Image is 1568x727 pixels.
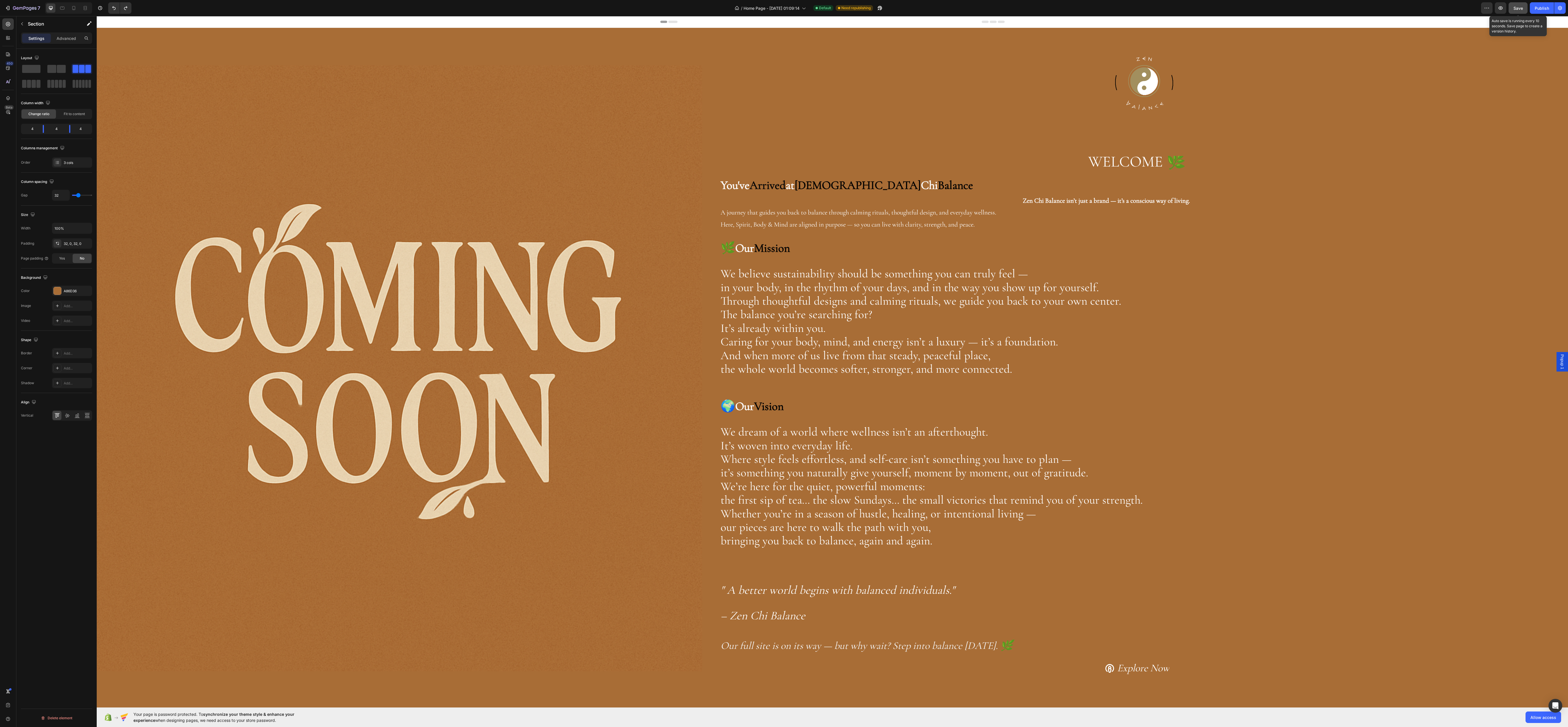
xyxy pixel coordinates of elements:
[28,20,75,27] p: Section
[21,241,34,246] div: Padding
[21,144,66,152] div: Columns management
[21,178,55,186] div: Column spacing
[1526,711,1561,723] button: Allow access
[1530,714,1556,720] span: Allow access
[133,711,317,723] span: Your page is password protected. To when designing pages, we need access to your store password.
[5,61,14,66] div: 450
[624,409,891,423] span: We dream of a world where wellness isn’t an afterthought.
[64,381,91,386] div: Add...
[57,35,76,41] p: Advanced
[52,223,92,233] input: Auto
[21,714,92,723] button: Delete element
[624,504,834,518] span: our pieces are here to walk the path with you,
[64,111,85,117] span: Fit to content
[744,5,799,11] span: Home Page - [DATE] 01:09:14
[64,289,91,294] div: A86D36
[21,318,30,323] div: Video
[21,380,34,386] div: Shadow
[21,336,39,344] div: Shape
[639,225,657,239] strong: Our
[991,136,1089,155] span: WELCOME 🌿
[624,305,729,319] span: It’s already within you.
[21,274,49,282] div: Background
[21,99,51,107] div: Column width
[741,5,742,11] span: /
[624,436,975,450] span: Where style feels effortless, and self-care isn’t something you have to plan —
[1509,2,1528,14] button: Save
[21,288,30,293] div: Color
[624,291,775,306] span: The balance you’re searching for?
[28,35,44,41] p: Settings
[624,346,915,360] span: the whole world becomes softer, stronger, and more connected.
[824,162,841,176] strong: Chi
[624,592,709,607] i: – Zen Chi Balance
[624,477,1046,491] span: the first sip of tea… the slow Sundays… the small victories that remind you of your strength.
[1020,646,1073,658] i: Explore Now
[657,383,687,397] strong: Vision
[689,162,698,176] strong: at
[64,241,91,246] div: 32, 0, 32, 0
[841,5,871,11] span: Need republishing
[624,177,1456,214] p: A journey that guides you back to balance through calming rituals, thoughtful design, and everyda...
[41,715,72,722] div: Delete element
[624,278,1024,292] span: Through thoughtful designs and calming rituals, we guide you back to your own center.
[48,125,65,133] div: 4
[639,383,657,397] strong: Our
[108,2,131,14] div: Undo/Redo
[624,225,639,239] span: 🌿
[133,712,294,723] span: synchronize your theme style & enhance your experience
[80,256,84,261] span: No
[28,111,49,117] span: Change ratio
[97,16,1568,707] iframe: Design area
[38,5,40,11] p: 7
[21,193,28,198] div: Gap
[624,567,858,581] i: " A better world begins with balanced individuals."
[75,125,91,133] div: 4
[841,162,876,176] strong: Balance
[624,490,939,505] span: Whether you’re in a season of hustle, healing, or intentional living —
[1001,639,1080,665] a: Explore Now
[624,318,961,333] span: Caring for your body, mind, and energy isn’t a luxury — it’s a foundation.
[657,225,693,239] strong: Mission
[997,16,1098,117] img: gempages_576190123545199555-31264244-5cfd-4896-ac0b-0ba10c150821.png
[2,2,43,14] button: 7
[1535,5,1549,11] div: Publish
[21,399,37,406] div: Align
[1513,6,1523,11] span: Save
[624,264,1002,279] span: in your body, in the rhythm of your days, and in the way you show up for yourself.
[698,162,824,176] strong: [DEMOGRAPHIC_DATA]
[59,256,65,261] span: Yes
[4,105,14,110] div: Beta
[21,413,33,418] div: Vertical
[1548,699,1562,713] div: Open Intercom Messenger
[22,125,38,133] div: 4
[624,449,991,464] span: it’s something you naturally give yourself, moment by moment, out of gratitude.
[21,366,32,371] div: Corner
[624,463,828,477] span: We’re here for the quiet, powerful moments:
[64,351,91,356] div: Add...
[819,5,831,11] span: Default
[653,162,689,176] strong: Arrived
[624,162,653,176] strong: You've
[624,332,894,347] span: And when more of us live from that steady, peaceful place,
[64,160,91,165] div: 3 cols
[21,211,36,219] div: Size
[21,256,49,261] div: Page padding
[1530,2,1554,14] button: Publish
[926,181,1093,189] strong: Zen Chi Balance isn’t just a brand — it’s a conscious way of living.
[624,422,756,437] span: It’s woven into everyday life.
[1463,338,1468,353] span: Popup 1
[64,366,91,371] div: Add...
[64,303,91,309] div: Add...
[52,190,69,200] input: Auto
[21,226,30,231] div: Width
[624,517,836,532] span: bringing you back to balance, again and again.
[624,383,639,397] span: 🌍
[64,318,91,324] div: Add...
[21,160,30,165] div: Order
[21,303,31,308] div: Image
[21,54,40,62] div: Layout
[21,351,32,356] div: Border
[624,623,916,636] i: Our full site is on its way — but why wait? Step into balance [DATE]. 🌿
[624,250,931,265] span: We believe sustainability should be something you can truly feel —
